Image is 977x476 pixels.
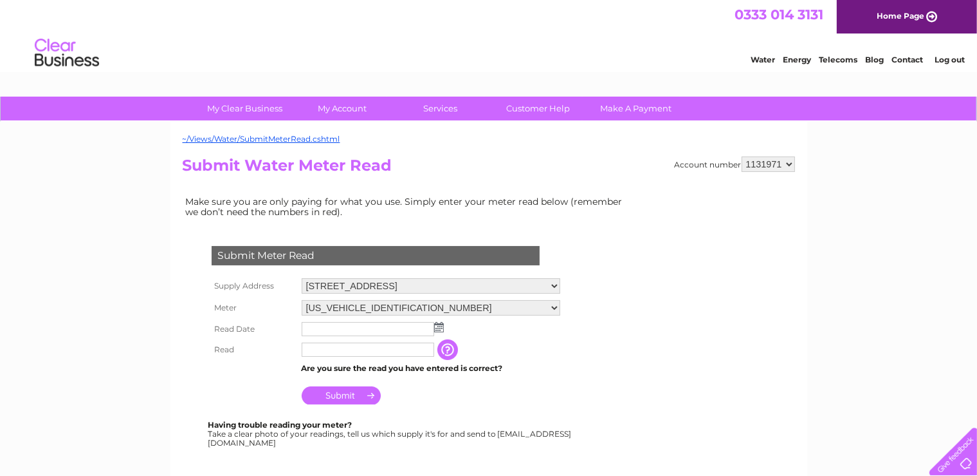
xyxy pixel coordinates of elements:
th: Read [208,339,298,360]
b: Having trouble reading your meter? [208,420,352,430]
th: Read Date [208,319,298,339]
div: Account number [675,157,795,172]
a: Customer Help [485,97,591,120]
a: Water [751,55,775,64]
a: My Clear Business [192,97,298,120]
img: ... [434,322,444,332]
a: Blog [865,55,884,64]
div: Clear Business is a trading name of Verastar Limited (registered in [GEOGRAPHIC_DATA] No. 3667643... [185,7,793,62]
th: Supply Address [208,275,298,297]
div: Take a clear photo of your readings, tell us which supply it's for and send to [EMAIL_ADDRESS][DO... [208,421,574,447]
td: Are you sure the read you have entered is correct? [298,360,563,377]
img: logo.png [34,33,100,73]
div: Submit Meter Read [212,246,540,265]
a: ~/Views/Water/SubmitMeterRead.cshtml [183,134,340,144]
a: 0333 014 3131 [735,6,823,23]
a: Make A Payment [583,97,689,120]
a: Energy [783,55,811,64]
td: Make sure you are only paying for what you use. Simply enter your meter read below (remember we d... [183,193,633,220]
a: My Account [289,97,396,120]
th: Meter [208,297,298,319]
input: Submit [302,386,381,405]
a: Services [387,97,493,120]
input: Information [437,339,461,360]
a: Contact [891,55,923,64]
a: Log out [935,55,965,64]
a: Telecoms [819,55,857,64]
h2: Submit Water Meter Read [183,157,795,181]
